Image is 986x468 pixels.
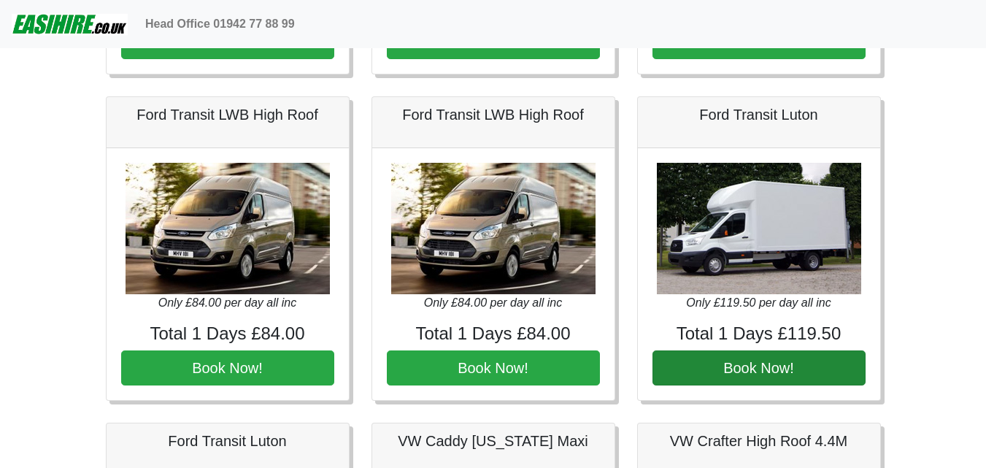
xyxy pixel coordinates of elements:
[424,296,562,309] i: Only £84.00 per day all inc
[387,432,600,450] h5: VW Caddy [US_STATE] Maxi
[121,350,334,385] button: Book Now!
[126,163,330,294] img: Ford Transit LWB High Roof
[139,9,301,39] a: Head Office 01942 77 88 99
[387,323,600,345] h4: Total 1 Days £84.00
[12,9,128,39] img: easihire_logo_small.png
[652,432,866,450] h5: VW Crafter High Roof 4.4M
[652,106,866,123] h5: Ford Transit Luton
[121,106,334,123] h5: Ford Transit LWB High Roof
[387,350,600,385] button: Book Now!
[121,432,334,450] h5: Ford Transit Luton
[158,296,296,309] i: Only £84.00 per day all inc
[686,296,831,309] i: Only £119.50 per day all inc
[652,350,866,385] button: Book Now!
[145,18,295,30] b: Head Office 01942 77 88 99
[387,106,600,123] h5: Ford Transit LWB High Roof
[657,163,861,294] img: Ford Transit Luton
[652,323,866,345] h4: Total 1 Days £119.50
[121,323,334,345] h4: Total 1 Days £84.00
[391,163,596,294] img: Ford Transit LWB High Roof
